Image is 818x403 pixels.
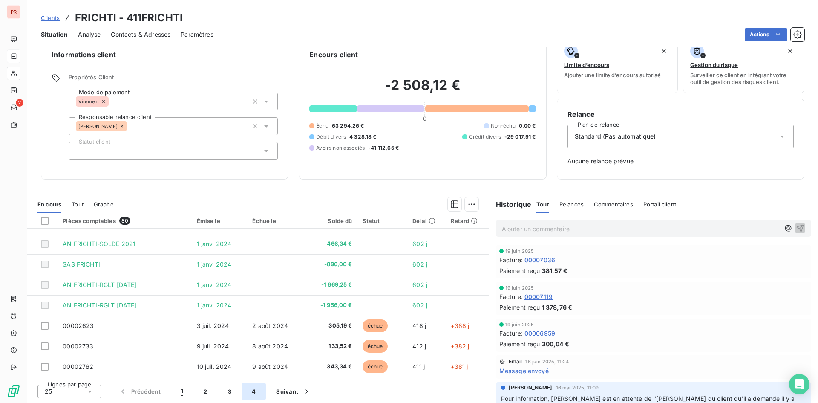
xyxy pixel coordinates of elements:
[349,133,377,141] span: 4 328,18 €
[111,30,170,39] span: Contacts & Adresses
[108,383,171,400] button: Précédent
[309,77,536,102] h2: -2 508,12 €
[78,124,118,129] span: [PERSON_NAME]
[218,383,242,400] button: 3
[197,342,229,350] span: 9 juil. 2024
[567,109,794,119] h6: Relance
[542,266,567,275] span: 381,57 €
[75,10,183,26] h3: FRICHTI - 411FRICHTI
[63,322,94,329] span: 00002623
[491,122,516,130] span: Non-échu
[332,122,364,130] span: 63 294,26 €
[412,240,427,247] span: 602 j
[690,61,738,68] span: Gestion du risque
[7,101,20,114] a: 2
[308,260,352,269] span: -896,00 €
[41,14,60,21] span: Clients
[683,39,804,93] button: Gestion du risqueSurveiller ce client en intégrant votre outil de gestion des risques client.
[63,342,93,350] span: 00002733
[363,340,388,353] span: échue
[575,132,656,141] span: Standard (Pas automatique)
[509,384,553,391] span: [PERSON_NAME]
[412,363,425,370] span: 411 j
[499,292,523,301] span: Facture :
[78,99,99,104] span: Virement
[499,255,523,264] span: Facture :
[197,363,232,370] span: 10 juil. 2024
[542,339,569,348] span: 300,04 €
[564,61,609,68] span: Limite d’encours
[412,302,427,309] span: 602 j
[193,383,217,400] button: 2
[63,363,93,370] span: 00002762
[505,322,534,327] span: 19 juin 2025
[37,201,61,208] span: En cours
[368,144,399,152] span: -41 112,65 €
[52,49,278,60] h6: Informations client
[412,281,427,288] span: 602 j
[363,319,388,332] span: échue
[308,342,352,351] span: 133,52 €
[72,201,84,208] span: Tout
[542,303,573,312] span: 1 378,76 €
[745,28,787,41] button: Actions
[181,30,213,39] span: Paramètres
[519,122,536,130] span: 0,00 €
[242,383,266,400] button: 4
[524,292,553,301] span: 00007119
[7,5,20,19] div: PR
[308,281,352,289] span: -1 669,25 €
[308,240,352,248] span: -466,34 €
[316,122,328,130] span: Échu
[69,74,278,86] span: Propriétés Client
[451,322,469,329] span: +388 j
[423,115,426,122] span: 0
[16,99,23,107] span: 2
[567,157,794,165] span: Aucune relance prévue
[509,359,522,364] span: Email
[181,387,183,396] span: 1
[41,30,68,39] span: Situation
[41,14,60,22] a: Clients
[109,98,115,105] input: Ajouter une valeur
[197,302,232,309] span: 1 janv. 2024
[252,217,298,224] div: Échue le
[266,383,321,400] button: Suivant
[363,360,388,373] span: échue
[499,366,549,375] span: Message envoyé
[308,362,352,371] span: 343,34 €
[499,303,540,312] span: Paiement reçu
[525,359,569,364] span: 16 juin 2025, 11:24
[451,363,468,370] span: +381 j
[63,302,136,309] span: AN FRICHTI-RGLT [DATE]
[412,217,440,224] div: Délai
[45,387,52,396] span: 25
[63,261,100,268] span: SAS FRICHTI
[536,201,549,208] span: Tout
[78,30,101,39] span: Analyse
[252,342,288,350] span: 8 août 2024
[524,255,555,264] span: 00007036
[524,329,555,338] span: 00006959
[252,322,288,329] span: 2 août 2024
[197,240,232,247] span: 1 janv. 2024
[252,363,288,370] span: 9 août 2024
[197,217,242,224] div: Émise le
[171,383,193,400] button: 1
[308,217,352,224] div: Solde dû
[63,217,186,225] div: Pièces comptables
[412,322,426,329] span: 418 j
[643,201,676,208] span: Portail client
[557,39,678,93] button: Limite d’encoursAjouter une limite d’encours autorisé
[594,201,633,208] span: Commentaires
[469,133,501,141] span: Crédit divers
[504,133,536,141] span: -29 017,91 €
[564,72,661,78] span: Ajouter une limite d’encours autorisé
[119,217,130,225] span: 80
[7,384,20,398] img: Logo LeanPay
[499,339,540,348] span: Paiement reçu
[94,201,114,208] span: Graphe
[451,217,484,224] div: Retard
[556,385,599,390] span: 16 mai 2025, 11:09
[308,322,352,330] span: 305,19 €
